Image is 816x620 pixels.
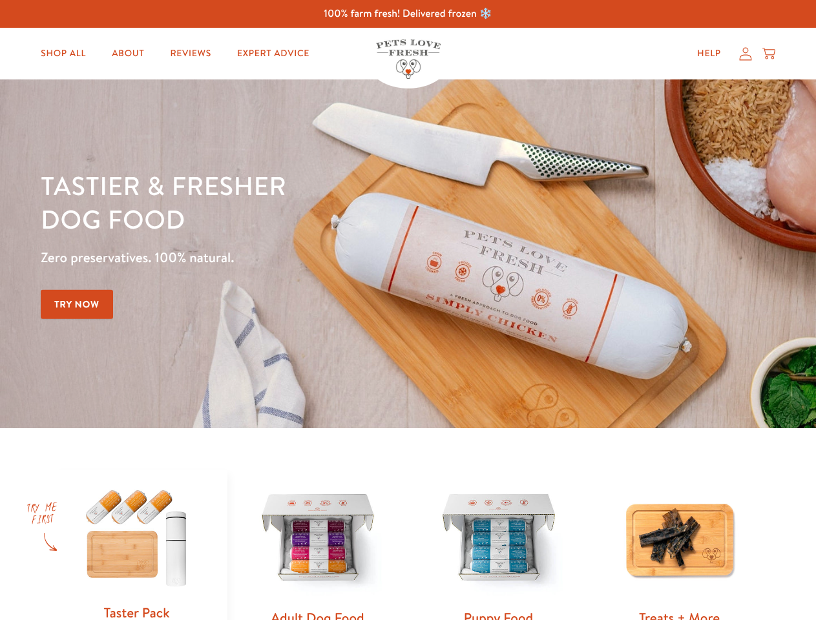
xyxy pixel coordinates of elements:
a: Expert Advice [227,41,320,67]
a: Help [687,41,731,67]
a: Shop All [30,41,96,67]
a: About [101,41,154,67]
h1: Tastier & fresher dog food [41,169,530,236]
a: Try Now [41,290,113,319]
a: Reviews [160,41,221,67]
p: Zero preservatives. 100% natural. [41,246,530,269]
img: Pets Love Fresh [376,39,441,79]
